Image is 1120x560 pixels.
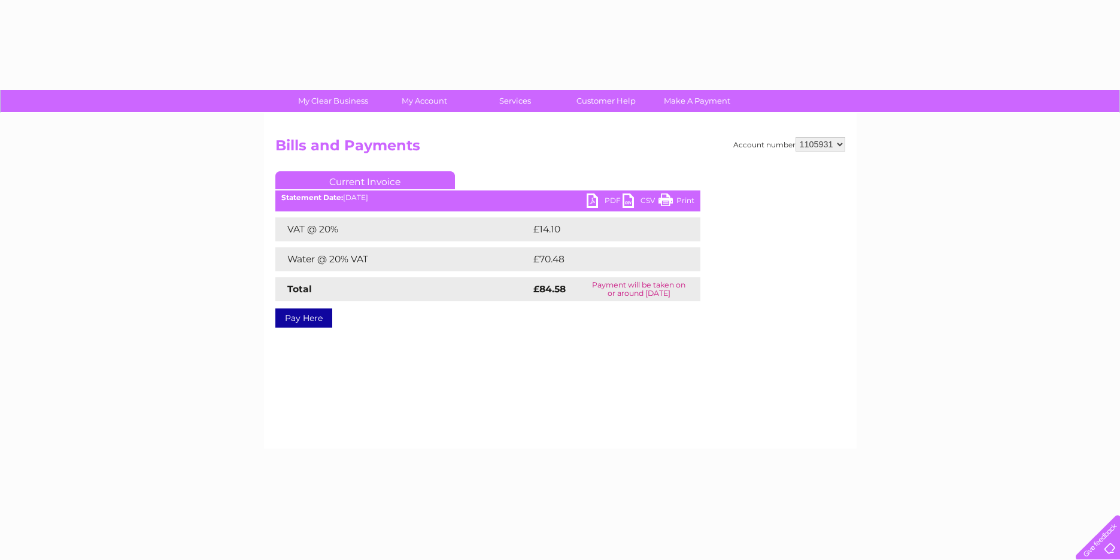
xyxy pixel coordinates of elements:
strong: £84.58 [533,283,566,295]
a: PDF [587,193,623,211]
td: Water @ 20% VAT [275,247,530,271]
a: CSV [623,193,658,211]
a: Services [466,90,564,112]
b: Statement Date: [281,193,343,202]
div: Account number [733,137,845,152]
a: Customer Help [557,90,655,112]
a: Print [658,193,694,211]
td: £14.10 [530,217,674,241]
a: My Account [375,90,474,112]
a: Current Invoice [275,171,455,189]
td: Payment will be taken on or around [DATE] [578,277,700,301]
a: Pay Here [275,308,332,328]
h2: Bills and Payments [275,137,845,160]
strong: Total [287,283,312,295]
div: [DATE] [275,193,700,202]
a: My Clear Business [284,90,383,112]
a: Make A Payment [648,90,746,112]
td: £70.48 [530,247,677,271]
td: VAT @ 20% [275,217,530,241]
